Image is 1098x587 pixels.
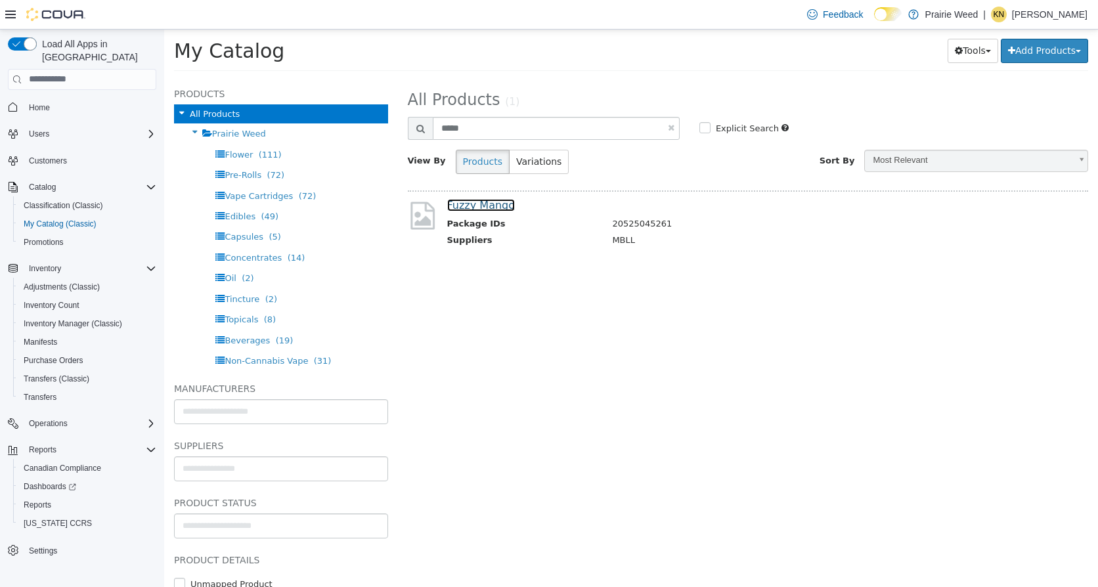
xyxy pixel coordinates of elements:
span: Users [24,126,156,142]
span: Classification (Classic) [18,198,156,213]
span: KN [994,7,1005,22]
a: Feedback [802,1,868,28]
button: Tools [783,9,834,33]
input: Dark Mode [874,7,902,21]
a: Reports [18,497,56,513]
button: Purchase Orders [13,351,162,370]
span: (14) [123,223,141,233]
button: Variations [345,120,405,144]
button: Catalog [3,178,162,196]
a: Classification (Classic) [18,198,108,213]
span: Transfers [18,389,156,405]
span: Dark Mode [874,21,875,22]
span: Inventory [24,261,156,276]
span: Capsules [60,202,99,212]
span: Classification (Classic) [24,200,103,211]
span: Settings [24,542,156,558]
button: Manifests [13,333,162,351]
button: Customers [3,151,162,170]
span: Tincture [60,265,95,274]
button: Users [24,126,55,142]
span: Promotions [24,237,64,248]
h5: Suppliers [10,408,224,424]
button: Users [3,125,162,143]
p: Prairie Weed [925,7,978,22]
td: MBLL [438,204,905,221]
span: Inventory Count [24,300,79,311]
span: Adjustments (Classic) [24,282,100,292]
span: Reports [29,445,56,455]
span: All Products [26,79,76,89]
span: (8) [100,285,112,295]
span: All Products [244,61,336,79]
span: (19) [112,306,129,316]
span: Canadian Compliance [18,460,156,476]
a: [US_STATE] CCRS [18,515,97,531]
span: Purchase Orders [18,353,156,368]
span: (49) [97,182,114,192]
span: Most Relevant [701,121,906,141]
span: Catalog [29,182,56,192]
span: Purchase Orders [24,355,83,366]
a: Customers [24,153,72,169]
span: Non-Cannabis Vape [60,326,144,336]
button: Adjustments (Classic) [13,278,162,296]
img: missing-image.png [244,170,273,202]
a: Transfers [18,389,62,405]
span: Dashboards [24,481,76,492]
td: 20525045261 [438,188,905,204]
span: Flower [60,120,89,130]
span: Operations [29,418,68,429]
a: Dashboards [13,477,162,496]
button: Add Products [837,9,924,33]
span: My Catalog [10,10,120,33]
span: Canadian Compliance [24,463,101,473]
button: Operations [3,414,162,433]
button: Inventory Manager (Classic) [13,315,162,333]
span: View By [244,126,282,136]
span: Washington CCRS [18,515,156,531]
span: (31) [150,326,167,336]
p: | [983,7,986,22]
h5: Product Details [10,523,224,538]
span: Users [29,129,49,139]
button: Home [3,98,162,117]
span: Vape Cartridges [60,162,129,171]
span: Adjustments (Classic) [18,279,156,295]
span: Concentrates [60,223,118,233]
h5: Products [10,56,224,72]
span: (2) [101,265,113,274]
a: Inventory Count [18,297,85,313]
th: Package IDs [283,188,439,204]
a: Dashboards [18,479,81,494]
button: Inventory [24,261,66,276]
h5: Manufacturers [10,351,224,367]
label: Unmapped Product [23,548,108,561]
span: Reports [18,497,156,513]
a: Canadian Compliance [18,460,106,476]
span: Transfers (Classic) [18,371,156,387]
th: Suppliers [283,204,439,221]
button: Promotions [13,233,162,251]
span: My Catalog (Classic) [18,216,156,232]
a: Manifests [18,334,62,350]
span: (72) [102,141,120,150]
button: Reports [24,442,62,458]
button: Transfers (Classic) [13,370,162,388]
span: Home [29,102,50,113]
span: Oil [60,244,72,253]
span: Manifests [18,334,156,350]
span: Promotions [18,234,156,250]
a: Inventory Manager (Classic) [18,316,127,332]
a: My Catalog (Classic) [18,216,102,232]
a: Fuzzy Mango [283,169,351,182]
a: Promotions [18,234,69,250]
a: Transfers (Classic) [18,371,95,387]
button: Classification (Classic) [13,196,162,215]
label: Explicit Search [548,93,615,106]
span: Pre-Rolls [60,141,97,150]
span: My Catalog (Classic) [24,219,97,229]
span: Beverages [60,306,106,316]
span: Load All Apps in [GEOGRAPHIC_DATA] [37,37,156,64]
button: Transfers [13,388,162,406]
